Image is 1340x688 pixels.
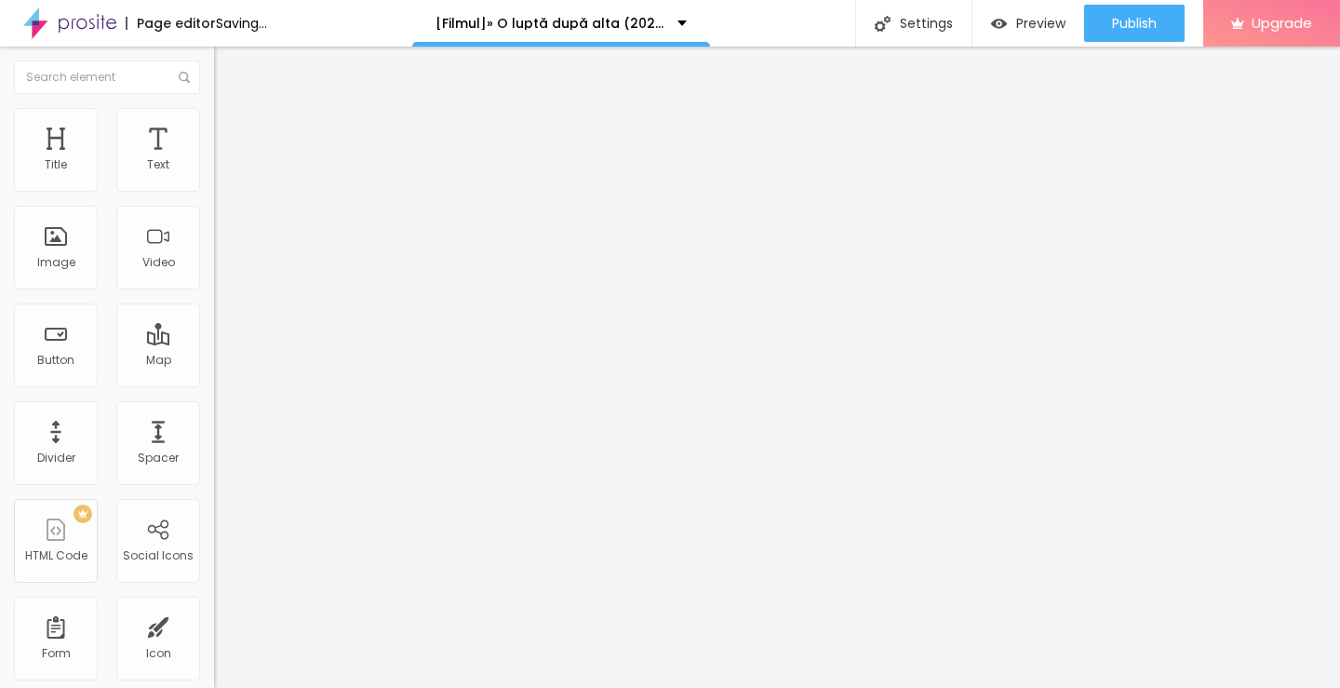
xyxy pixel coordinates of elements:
[216,17,267,30] div: Saving...
[123,549,194,562] div: Social Icons
[14,61,200,94] input: Search element
[972,5,1084,42] button: Preview
[37,452,75,465] div: Divider
[37,256,75,269] div: Image
[435,17,663,30] p: [Filmul]» O luptă după alta (2025) Film Online Subtitrat in [GEOGRAPHIC_DATA] | GRATIS
[126,17,216,30] div: Page editor
[142,256,175,269] div: Video
[138,452,179,465] div: Spacer
[146,354,171,367] div: Map
[179,72,190,83] img: Icone
[42,647,71,660] div: Form
[214,47,1340,688] iframe: Editor
[1112,16,1157,31] span: Publish
[1252,15,1312,31] span: Upgrade
[147,158,169,171] div: Text
[875,16,891,32] img: Icone
[991,16,1007,32] img: view-1.svg
[1016,16,1065,31] span: Preview
[25,549,87,562] div: HTML Code
[37,354,74,367] div: Button
[146,647,171,660] div: Icon
[45,158,67,171] div: Title
[1084,5,1185,42] button: Publish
